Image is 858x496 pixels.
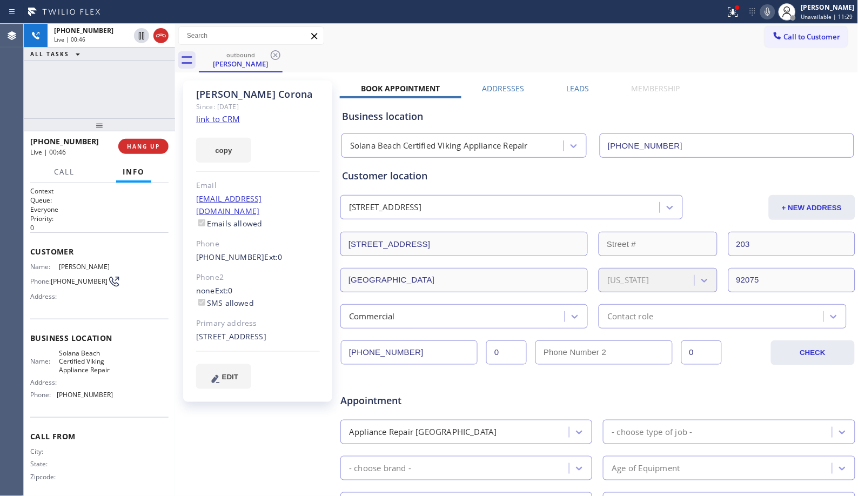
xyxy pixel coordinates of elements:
[349,310,395,323] div: Commercial
[265,252,283,262] span: Ext: 0
[30,263,59,271] span: Name:
[350,140,528,152] div: Solana Beach Certified Viking Appliance Repair
[760,4,775,19] button: Mute
[57,391,113,399] span: [PHONE_NUMBER]
[340,393,511,408] span: Appointment
[361,83,440,93] label: Book Appointment
[349,202,421,214] div: [STREET_ADDRESS]
[30,223,169,232] p: 0
[765,26,848,47] button: Call to Customer
[196,298,254,308] label: SMS allowed
[196,271,320,284] div: Phone2
[54,26,113,35] span: [PHONE_NUMBER]
[599,232,717,256] input: Street #
[600,133,854,158] input: Phone Number
[30,447,59,455] span: City:
[196,331,320,343] div: [STREET_ADDRESS]
[123,167,145,177] span: Info
[784,32,841,42] span: Call to Customer
[196,138,251,163] button: copy
[728,268,855,292] input: ZIP
[341,340,478,365] input: Phone Number
[196,88,320,100] div: [PERSON_NAME] Corona
[30,378,59,386] span: Address:
[196,179,320,192] div: Email
[196,252,265,262] a: [PHONE_NUMBER]
[24,48,91,61] button: ALL TASKS
[30,148,66,157] span: Live | 00:46
[340,232,588,256] input: Address
[607,310,653,323] div: Contact role
[134,28,149,43] button: Hold Customer
[59,263,113,271] span: [PERSON_NAME]
[153,28,169,43] button: Hang up
[340,268,588,292] input: City
[196,238,320,250] div: Phone
[30,214,169,223] h2: Priority:
[30,431,169,441] span: Call From
[196,285,320,310] div: none
[116,162,151,183] button: Info
[30,205,169,214] p: Everyone
[215,285,233,296] span: Ext: 0
[30,473,59,481] span: Zipcode:
[30,136,99,146] span: [PHONE_NUMBER]
[30,357,59,365] span: Name:
[342,169,854,183] div: Customer location
[801,13,853,21] span: Unavailable | 11:29
[30,246,169,257] span: Customer
[196,100,320,113] div: Since: [DATE]
[728,232,855,256] input: Apt. #
[196,113,240,124] a: link to CRM
[632,83,680,93] label: Membership
[179,27,324,44] input: Search
[30,196,169,205] h2: Queue:
[196,317,320,330] div: Primary address
[200,51,281,59] div: outbound
[681,340,722,365] input: Ext. 2
[198,299,205,306] input: SMS allowed
[30,333,169,343] span: Business location
[198,219,205,226] input: Emails allowed
[54,36,85,43] span: Live | 00:46
[349,462,411,474] div: - choose brand -
[196,193,262,216] a: [EMAIL_ADDRESS][DOMAIN_NAME]
[200,48,281,71] div: Marissa Corona
[200,59,281,69] div: [PERSON_NAME]
[482,83,525,93] label: Addresses
[59,349,113,374] span: Solana Beach Certified Viking Appliance Repair
[801,3,855,12] div: [PERSON_NAME]
[54,167,75,177] span: Call
[51,277,108,285] span: [PHONE_NUMBER]
[222,373,238,381] span: EDIT
[612,462,680,474] div: Age of Equipment
[486,340,527,365] input: Ext.
[30,460,59,468] span: State:
[342,109,854,124] div: Business location
[30,50,69,58] span: ALL TASKS
[30,292,59,300] span: Address:
[567,83,589,93] label: Leads
[127,143,160,150] span: HANG UP
[196,218,263,229] label: Emails allowed
[196,364,251,389] button: EDIT
[30,186,169,196] h1: Context
[535,340,672,365] input: Phone Number 2
[30,277,51,285] span: Phone:
[118,139,169,154] button: HANG UP
[769,195,855,220] button: + NEW ADDRESS
[771,340,855,365] button: CHECK
[612,426,692,438] div: - choose type of job -
[349,426,497,438] div: Appliance Repair [GEOGRAPHIC_DATA]
[30,391,57,399] span: Phone:
[48,162,81,183] button: Call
